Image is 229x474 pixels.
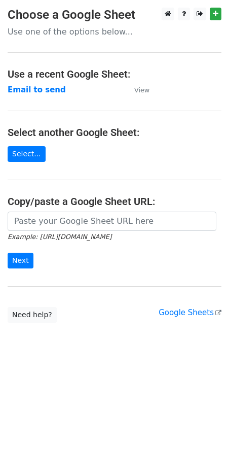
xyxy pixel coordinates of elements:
[159,308,221,317] a: Google Sheets
[8,126,221,139] h4: Select another Google Sheet:
[8,68,221,80] h4: Use a recent Google Sheet:
[8,307,57,323] a: Need help?
[8,8,221,22] h3: Choose a Google Sheet
[8,146,46,162] a: Select...
[8,212,216,231] input: Paste your Google Sheet URL here
[8,253,33,268] input: Next
[8,233,111,241] small: Example: [URL][DOMAIN_NAME]
[8,85,66,94] a: Email to send
[134,86,149,94] small: View
[8,195,221,208] h4: Copy/paste a Google Sheet URL:
[124,85,149,94] a: View
[178,425,229,474] iframe: Chat Widget
[8,26,221,37] p: Use one of the options below...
